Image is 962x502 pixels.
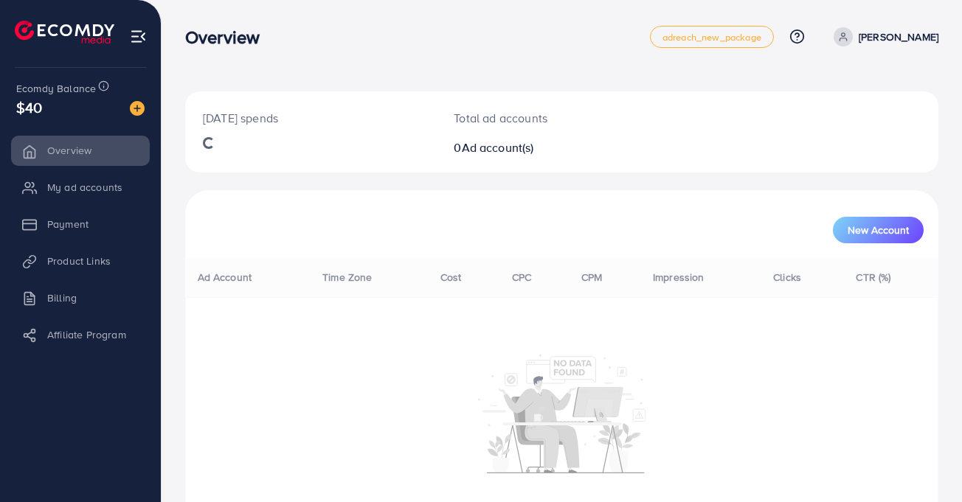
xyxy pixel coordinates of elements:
p: [DATE] spends [203,109,418,127]
span: Ad account(s) [462,139,534,156]
p: Total ad accounts [454,109,606,127]
span: New Account [848,225,909,235]
img: logo [15,21,114,43]
span: Ecomdy Balance [16,81,96,96]
img: menu [130,28,147,45]
span: $40 [16,97,42,118]
h2: 0 [454,141,606,155]
img: image [130,101,145,116]
button: New Account [833,217,924,243]
p: [PERSON_NAME] [859,28,938,46]
span: adreach_new_package [662,32,761,42]
h3: Overview [185,27,271,48]
a: [PERSON_NAME] [828,27,938,46]
a: adreach_new_package [650,26,774,48]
